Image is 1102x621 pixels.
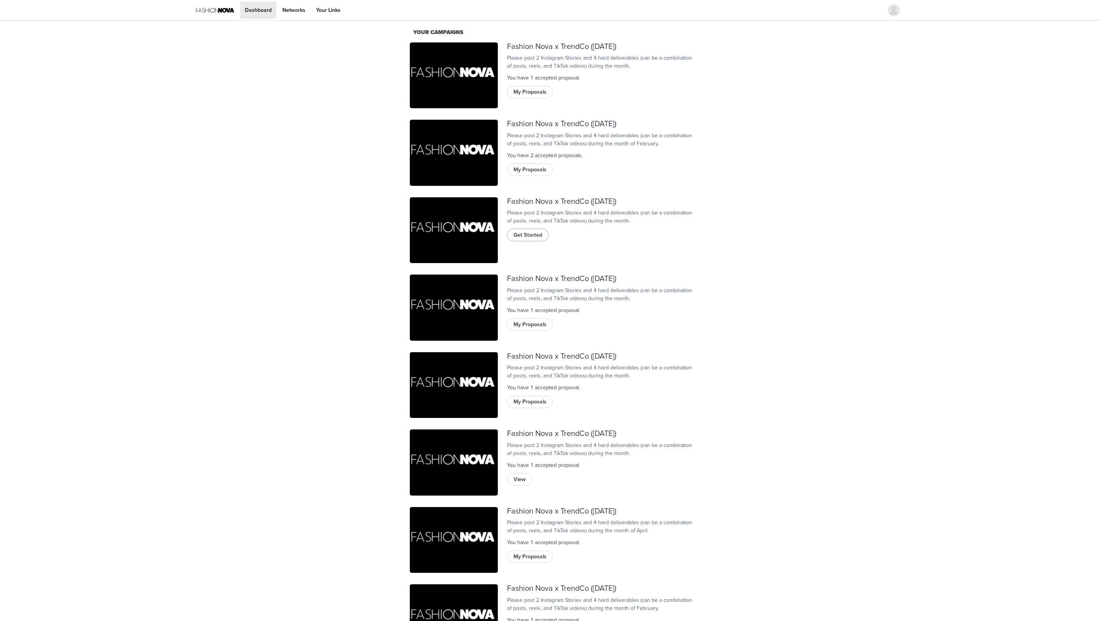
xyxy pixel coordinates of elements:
[410,42,498,109] img: Fashion Nova
[507,364,692,380] div: Please post 2 Instagram Stories and 4 hard deliverables (can be a combination of posts, reels, an...
[579,152,582,159] span: s
[410,275,498,341] img: Fashion Nova
[890,4,897,16] div: avatar
[507,229,549,241] button: Get Started
[413,28,689,37] div: Your Campaigns
[507,507,692,516] div: Fashion Nova x TrendCo ([DATE])
[410,429,498,496] img: Fashion Nova
[240,2,276,19] a: Dashboard
[507,120,692,128] div: Fashion Nova x TrendCo ([DATE])
[507,54,692,70] div: Please post 2 Instagram Stories and 4 hard deliverables (can be a combination of posts, reels, an...
[507,596,692,612] div: Please post 2 Instagram Stories and 4 hard deliverables (can be a combination of posts, reels, an...
[196,2,234,19] img: Fashion Nova Logo
[507,462,580,468] span: You have 1 accepted proposal .
[507,318,553,330] button: My Proposals
[507,584,692,593] div: Fashion Nova x TrendCo ([DATE])
[507,352,692,361] div: Fashion Nova x TrendCo ([DATE])
[507,275,692,283] div: Fashion Nova x TrendCo ([DATE])
[507,197,692,206] div: Fashion Nova x TrendCo ([DATE])
[507,86,553,98] button: My Proposals
[278,2,310,19] a: Networks
[507,307,580,314] span: You have 1 accepted proposal .
[507,429,692,438] div: Fashion Nova x TrendCo ([DATE])
[507,473,532,485] button: View
[514,231,542,239] span: Get Started
[507,152,583,159] span: You have 2 accepted proposal .
[410,352,498,418] img: Fashion Nova
[507,75,580,81] span: You have 1 accepted proposal .
[507,384,580,391] span: You have 1 accepted proposal .
[507,132,692,148] div: Please post 2 Instagram Stories and 4 hard deliverables (can be a combination of posts, reels, an...
[410,197,498,263] img: Fashion Nova
[507,539,580,546] span: You have 1 accepted proposal .
[410,120,498,186] img: Fashion Nova
[507,209,692,225] div: Please post 2 Instagram Stories and 4 hard deliverables (can be a combination of posts, reels, an...
[507,519,692,535] div: Please post 2 Instagram Stories and 4 hard deliverables (can be a combination of posts, reels, an...
[507,163,553,176] button: My Proposals
[507,286,692,302] div: Please post 2 Instagram Stories and 4 hard deliverables (can be a combination of posts, reels, an...
[410,507,498,573] img: Fashion Nova
[507,396,553,408] button: My Proposals
[507,551,553,563] button: My Proposals
[311,2,345,19] a: Your Links
[507,42,692,51] div: Fashion Nova x TrendCo ([DATE])
[507,441,692,457] div: Please post 2 Instagram Stories and 4 hard deliverables (can be a combination of posts, reels, an...
[507,473,532,480] a: View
